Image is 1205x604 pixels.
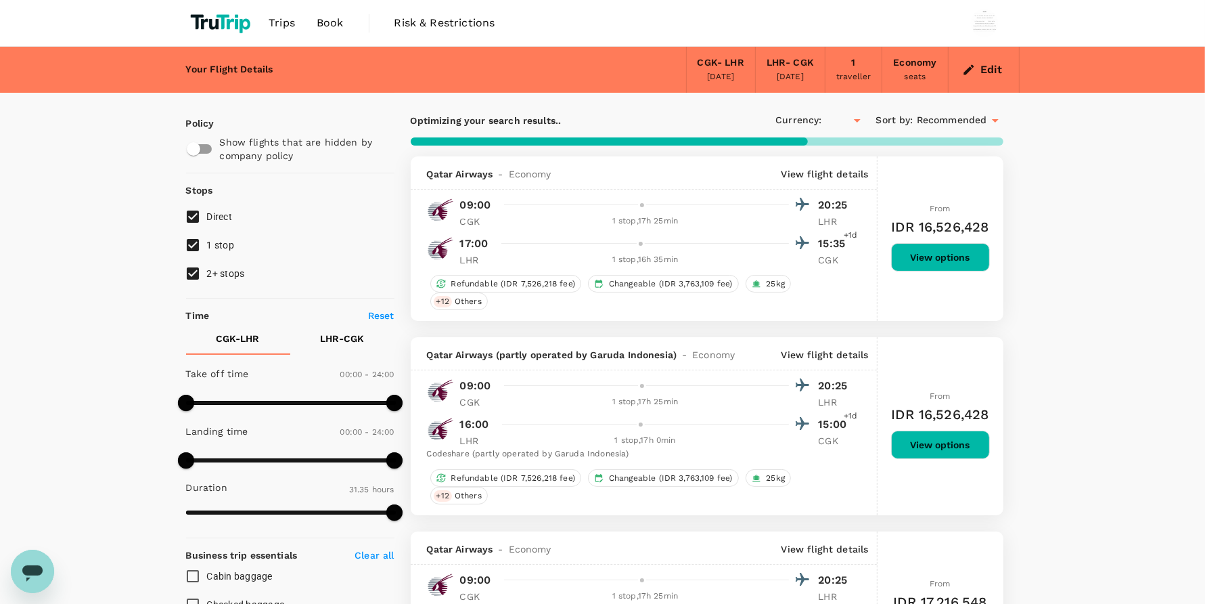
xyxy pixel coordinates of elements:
[819,434,852,448] p: CGK
[269,15,295,31] span: Trips
[930,579,951,588] span: From
[493,542,508,556] span: -
[761,278,791,290] span: 25kg
[891,243,990,272] button: View options
[460,395,494,409] p: CGK
[355,548,394,562] p: Clear all
[971,9,998,37] img: Wisnu Wiranata
[427,167,493,181] span: Qatar Airways
[449,296,487,307] span: Others
[460,197,491,213] p: 09:00
[186,309,210,322] p: Time
[604,278,738,290] span: Changeable (IDR 3,763,109 fee)
[819,395,852,409] p: LHR
[502,215,789,228] div: 1 stop , 17h 25min
[698,56,744,70] div: CGK - LHR
[186,550,298,561] strong: Business trip essentials
[446,278,581,290] span: Refundable (IDR 7,526,218 fee)
[368,309,394,322] p: Reset
[460,236,488,252] p: 17:00
[320,332,364,345] p: LHR - CGK
[852,56,856,70] div: 1
[11,550,54,593] iframe: Button to launch messaging window
[959,59,1008,81] button: Edit
[427,196,454,223] img: QR
[819,236,852,252] p: 15:35
[781,348,869,362] p: View flight details
[434,296,452,307] span: + 12
[604,473,738,484] span: Changeable (IDR 3,763,109 fee)
[819,572,852,588] p: 20:25
[588,275,739,293] div: Changeable (IDR 3,763,109 fee)
[781,167,869,181] p: View flight details
[677,348,692,362] span: -
[891,404,988,425] h6: IDR 16,526,428
[460,416,489,433] p: 16:00
[207,268,245,279] span: 2+ stops
[427,235,454,262] img: QR
[186,481,227,494] p: Duration
[460,572,491,588] p: 09:00
[819,197,852,213] p: 20:25
[427,348,677,362] span: Qatar Airways (partly operated by Garuda Indonesia)
[460,590,494,603] p: CGK
[777,70,804,84] div: [DATE]
[893,56,936,70] div: Economy
[848,111,867,130] button: Open
[917,113,987,128] span: Recommended
[775,113,821,128] span: Currency :
[186,425,248,438] p: Landing time
[217,332,260,345] p: CGK - LHR
[819,378,852,394] p: 20:25
[836,70,871,84] div: traveller
[819,253,852,267] p: CGK
[819,215,852,228] p: LHR
[905,70,926,84] div: seats
[434,490,452,502] span: + 12
[509,167,551,181] span: Economy
[186,116,198,130] p: Policy
[509,542,551,556] span: Economy
[930,391,951,401] span: From
[746,469,792,487] div: 25kg
[493,167,508,181] span: -
[844,229,857,242] span: +1d
[430,487,488,504] div: +12Others
[930,204,951,213] span: From
[427,416,454,443] img: QR
[394,15,495,31] span: Risk & Restrictions
[502,434,789,448] div: 1 stop , 17h 0min
[430,469,582,487] div: Refundable (IDR 7,526,218 fee)
[446,473,581,484] span: Refundable (IDR 7,526,218 fee)
[891,216,988,238] h6: IDR 16,526,428
[186,62,273,77] div: Your Flight Details
[746,275,792,293] div: 25kg
[430,275,582,293] div: Refundable (IDR 7,526,218 fee)
[186,185,213,196] strong: Stops
[349,485,394,494] span: 31.35 hours
[588,469,739,487] div: Changeable (IDR 3,763,109 fee)
[502,590,789,603] div: 1 stop , 17h 25min
[430,293,488,310] div: +12Others
[460,434,494,448] p: LHR
[317,15,344,31] span: Book
[207,240,235,251] span: 1 stop
[844,410,857,423] span: +1d
[767,56,814,70] div: LHR - CGK
[707,70,734,84] div: [DATE]
[502,395,789,409] div: 1 stop , 17h 25min
[427,542,493,556] span: Qatar Airways
[427,571,454,599] img: QR
[819,416,852,433] p: 15:00
[460,253,494,267] p: LHR
[460,215,494,228] p: CGK
[411,114,707,127] p: Optimizing your search results..
[449,490,487,502] span: Others
[781,542,869,556] p: View flight details
[427,448,852,461] div: Codeshare (partly operated by Garuda Indonesia)
[891,431,990,459] button: View options
[876,113,913,128] span: Sort by :
[186,8,258,38] img: TruTrip logo
[692,348,735,362] span: Economy
[220,135,385,163] p: Show flights that are hidden by company policy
